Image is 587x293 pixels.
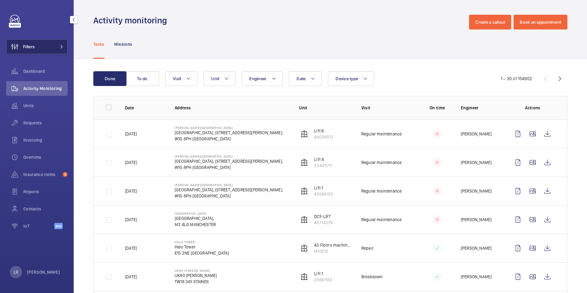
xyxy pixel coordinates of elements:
p: Lift 4 [314,156,332,162]
p: [PERSON_NAME] [461,245,492,251]
p: Halo Tower [175,244,229,250]
p: UK80 [PERSON_NAME] [175,272,217,279]
p: W1G 8PH [GEOGRAPHIC_DATA] [175,164,283,170]
p: Halo Tower [175,240,229,244]
img: elevator.svg [301,216,308,223]
span: 5 [63,172,68,177]
span: Reports [23,189,68,195]
p: Regular maintenance [361,188,402,194]
p: 20661183 [314,277,332,283]
p: [PERSON_NAME][GEOGRAPHIC_DATA] [175,154,283,158]
p: Address [175,105,289,111]
button: Visit [165,71,197,86]
p: M10012 [314,248,352,254]
p: Regular maintenance [361,159,402,166]
h1: Activity monitoring [93,15,171,26]
img: elevator.svg [301,187,308,195]
p: UK80 [PERSON_NAME] [175,269,217,272]
button: Filters [6,39,68,54]
p: [GEOGRAPHIC_DATA], [STREET_ADDRESS][PERSON_NAME], [175,187,283,193]
p: M3 4LG MANCHESTER [175,221,216,228]
p: Breakdown [361,274,383,280]
p: Engineer [461,105,501,111]
span: Engineer [249,76,266,81]
img: elevator.svg [301,244,308,252]
p: [PERSON_NAME][GEOGRAPHIC_DATA] [175,183,283,187]
p: [DATE] [125,131,137,137]
button: Create a callout [469,15,511,29]
span: Overtime [23,154,68,160]
p: Repair [361,245,374,251]
span: Invoicing [23,137,68,143]
p: 43 Floors machine room less. Left hand fire fighter [314,242,352,248]
button: Device type [328,71,374,86]
p: [DATE] [125,245,137,251]
p: [PERSON_NAME] [461,188,492,194]
p: Visit [361,105,414,111]
p: E15 2NE [GEOGRAPHIC_DATA] [175,250,229,256]
span: Beta [54,223,63,229]
span: Device type [336,76,358,81]
p: [PERSON_NAME] [461,131,492,137]
img: elevator.svg [301,273,308,280]
p: [DATE] [125,159,137,166]
span: Activity Monitoring [23,85,68,92]
p: W1G 8PH [GEOGRAPHIC_DATA] [175,136,283,142]
span: IoT [23,223,54,229]
p: [PERSON_NAME] [461,159,492,166]
span: Unit [211,76,219,81]
p: [PERSON_NAME][GEOGRAPHIC_DATA] [175,126,283,130]
p: [GEOGRAPHIC_DATA], [STREET_ADDRESS][PERSON_NAME], [175,130,283,136]
button: Date [289,71,322,86]
button: Engineer [242,71,283,86]
p: Actions [511,105,555,111]
img: elevator.svg [301,159,308,166]
span: Contacts [23,206,68,212]
p: [GEOGRAPHIC_DATA], [175,215,216,221]
p: 43066153 [314,191,333,197]
p: LR [14,269,18,275]
span: Visit [173,76,181,81]
button: Unit [204,71,235,86]
p: Lift 1 [314,185,333,191]
p: [PERSON_NAME] [27,269,60,275]
p: On time [423,105,451,111]
p: [DATE] [125,188,137,194]
p: Regular maintenance [361,217,402,223]
span: Date [297,76,305,81]
button: Done [93,71,126,86]
p: 40714379 [314,220,332,226]
div: 1 – 30 of 154902 [501,76,532,82]
p: [PERSON_NAME] [461,217,492,223]
p: Tasks [93,41,104,47]
p: [GEOGRAPHIC_DATA] [175,212,216,215]
p: Lift 6 [314,128,333,134]
p: W1G 8PH [GEOGRAPHIC_DATA] [175,193,283,199]
p: Missions [114,41,132,47]
span: Filters [23,44,35,50]
p: [DATE] [125,274,137,280]
p: [GEOGRAPHIC_DATA], [STREET_ADDRESS][PERSON_NAME], [175,158,283,164]
span: Requests [23,120,68,126]
p: DCF-LIFT [314,213,332,220]
p: TW18 3AY STAINES [175,279,217,285]
p: [PERSON_NAME] [461,274,492,280]
span: Units [23,103,68,109]
img: elevator.svg [301,130,308,138]
button: Book an appointment [514,15,567,29]
p: 44026513 [314,134,333,140]
p: 23403711 [314,162,332,169]
button: To do [126,71,159,86]
span: Dashboard [23,68,68,74]
p: Lift 1 [314,271,332,277]
p: Regular maintenance [361,131,402,137]
span: Insurance items [23,171,60,178]
p: [DATE] [125,217,137,223]
p: Date [125,105,165,111]
p: Unit [299,105,352,111]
